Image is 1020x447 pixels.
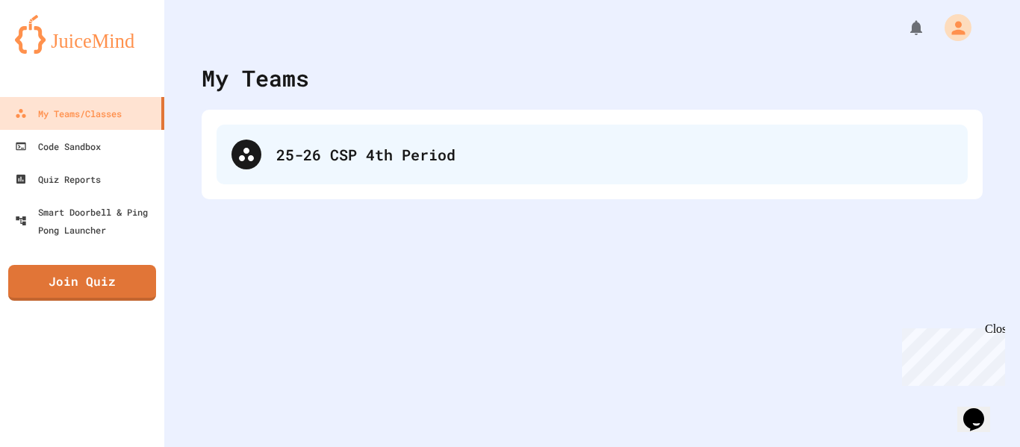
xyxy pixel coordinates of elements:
[896,322,1005,386] iframe: chat widget
[6,6,103,95] div: Chat with us now!Close
[15,170,101,188] div: Quiz Reports
[15,15,149,54] img: logo-orange.svg
[15,203,158,239] div: Smart Doorbell & Ping Pong Launcher
[957,387,1005,432] iframe: chat widget
[15,104,122,122] div: My Teams/Classes
[276,143,953,166] div: 25-26 CSP 4th Period
[202,61,309,95] div: My Teams
[8,265,156,301] a: Join Quiz
[880,15,929,40] div: My Notifications
[217,125,968,184] div: 25-26 CSP 4th Period
[15,137,101,155] div: Code Sandbox
[929,10,975,45] div: My Account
